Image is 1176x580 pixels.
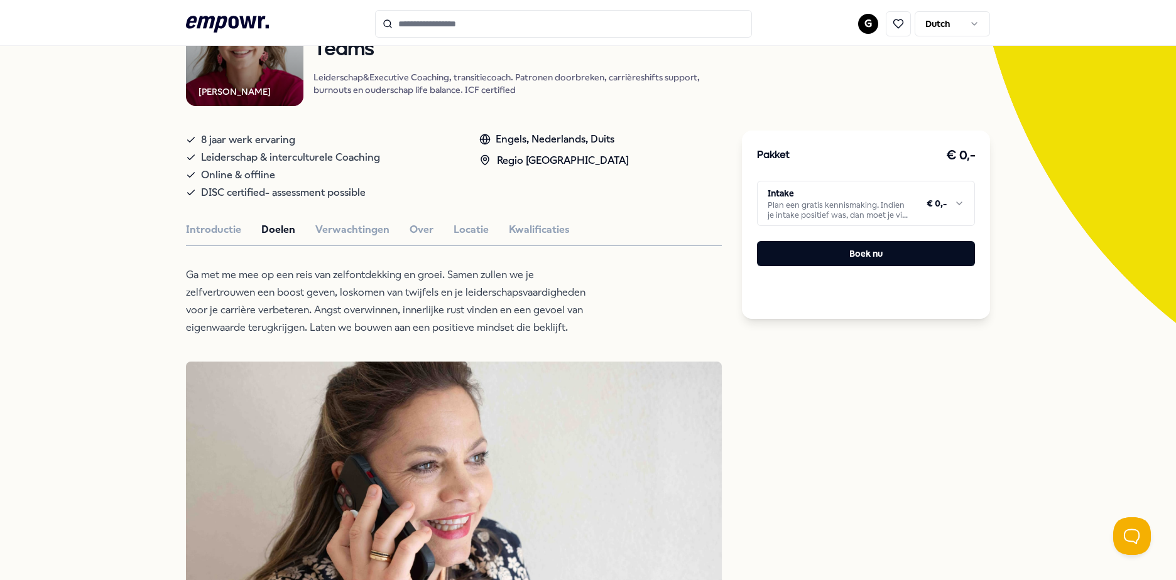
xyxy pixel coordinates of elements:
[186,222,241,238] button: Introductie
[946,146,976,166] h3: € 0,-
[199,85,271,99] div: [PERSON_NAME]
[201,131,295,149] span: 8 jaar werk ervaring
[757,241,975,266] button: Boek nu
[186,266,594,336] p: Ga met me mee op een reis van zelfontdekking en groei. Samen zullen we je zelfvertrouwen een boos...
[454,222,489,238] button: Locatie
[410,222,433,238] button: Over
[858,14,878,34] button: G
[1113,517,1151,555] iframe: Help Scout Beacon - Open
[261,222,295,238] button: Doelen
[479,153,629,169] div: Regio [GEOGRAPHIC_DATA]
[315,222,389,238] button: Verwachtingen
[313,71,722,96] p: Leiderschap&Executive Coaching, transitiecoach. Patronen doorbreken, carrièreshifts support, burn...
[201,166,275,184] span: Online & offline
[375,10,752,38] input: Search for products, categories or subcategories
[479,131,629,148] div: Engels, Nederlands, Duits
[201,149,380,166] span: Leiderschap & interculturele Coaching
[201,184,366,201] span: DISC certified- assessment possible
[757,148,790,164] h3: Pakket
[509,222,570,238] button: Kwalificaties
